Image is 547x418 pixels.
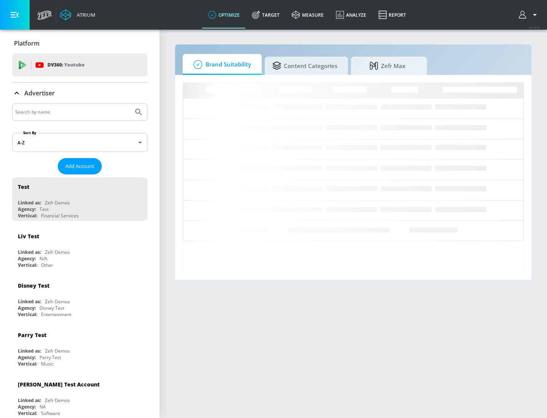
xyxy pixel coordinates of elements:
div: NA [40,404,46,410]
div: Linked as: [18,249,41,255]
span: Brand Suitability [190,55,251,74]
div: Financial Services [41,212,79,219]
div: Zefr Demos [45,348,70,354]
div: Disney TestLinked as:Zefr DemosAgency:Disney TestVertical:Entertainment [12,276,147,320]
div: Vertical: [18,361,37,367]
a: Analyze [330,1,372,28]
div: Music [41,361,54,367]
div: Parry Test [40,354,61,361]
div: Advertiser [12,82,147,104]
div: Atrium [74,11,95,18]
div: Parry TestLinked as:Zefr DemosAgency:Parry TestVertical:Music [12,326,147,369]
div: Zefr Demos [45,199,70,206]
div: Liv TestLinked as:Zefr DemosAgency:N/AVertical:Other [12,227,147,270]
div: Vertical: [18,262,37,268]
div: Test [40,206,49,212]
div: A-Z [12,133,147,152]
p: DV360: [47,61,84,69]
div: Agency: [18,305,36,311]
div: Liv Test [18,233,39,240]
div: N/A [40,255,47,262]
div: Linked as: [18,298,41,305]
a: optimize [202,1,246,28]
div: Vertical: [18,311,37,318]
a: Report [372,1,412,28]
div: Entertainment [41,311,71,318]
input: Search by name [15,107,130,117]
div: Zefr Demos [45,298,70,305]
span: Zefr Max [359,57,416,75]
div: Software [41,410,60,416]
div: TestLinked as:Zefr DemosAgency:TestVertical:Financial Services [12,177,147,221]
span: Content Categories [272,57,337,75]
div: [PERSON_NAME] Test Account [18,381,100,388]
div: Agency: [18,404,36,410]
p: Advertiser [24,89,55,97]
span: v 4.32.0 [529,25,539,29]
a: Atrium [60,9,95,21]
div: Linked as: [18,348,41,354]
div: Test [18,183,29,190]
button: Add Account [58,158,102,174]
a: Target [246,1,286,28]
span: Add Account [65,162,94,171]
div: DV360: Youtube [12,54,147,76]
div: Agency: [18,354,36,361]
div: Agency: [18,255,36,262]
label: Sort By [22,130,38,135]
div: Zefr Demos [45,397,70,404]
div: Agency: [18,206,36,212]
div: Platform [12,33,147,54]
a: measure [286,1,330,28]
div: Other [41,262,53,268]
div: Disney Test [18,282,49,289]
p: Youtube [64,61,84,69]
div: Linked as: [18,397,41,404]
div: Zefr Demos [45,249,70,255]
div: Vertical: [18,410,37,416]
div: Disney Test [40,305,64,311]
div: Vertical: [18,212,37,219]
div: Parry Test [18,331,46,339]
div: Linked as: [18,199,41,206]
p: Platform [14,39,40,47]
